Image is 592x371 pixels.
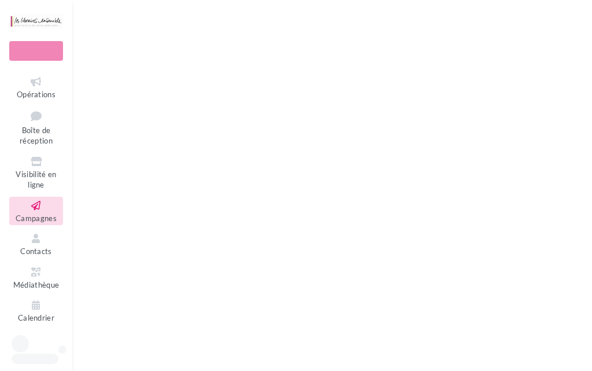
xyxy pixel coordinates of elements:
a: Calendrier [9,296,63,325]
span: Boîte de réception [20,126,53,146]
a: Contacts [9,230,63,258]
div: Nouvelle campagne [9,41,63,61]
a: Boîte de réception [9,106,63,148]
a: Médiathèque [9,263,63,292]
span: Visibilité en ligne [16,170,56,190]
span: Contacts [20,247,52,256]
a: Visibilité en ligne [9,153,63,192]
a: Campagnes [9,197,63,225]
span: Calendrier [18,313,54,322]
span: Médiathèque [13,280,60,289]
span: Opérations [17,90,55,99]
span: Campagnes [16,214,57,223]
a: Opérations [9,73,63,101]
